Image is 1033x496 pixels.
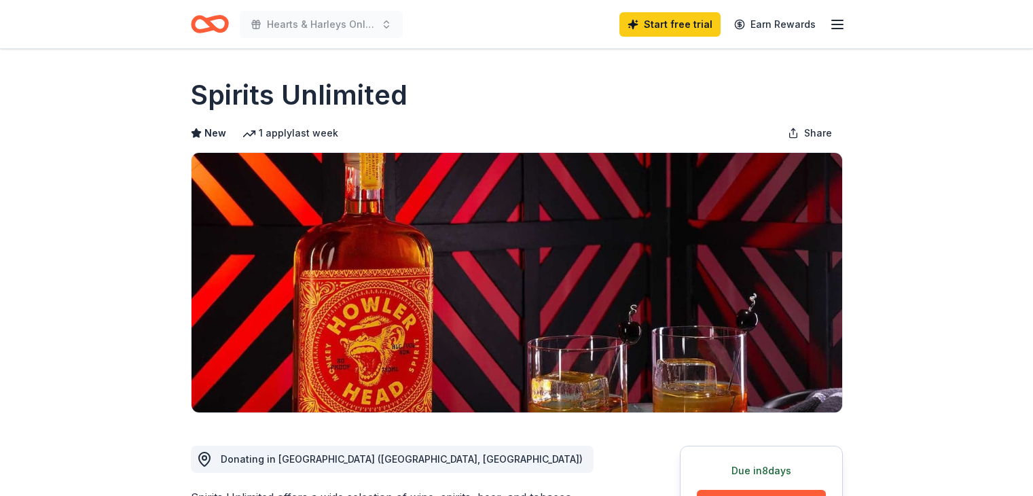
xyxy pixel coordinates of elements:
[242,125,338,141] div: 1 apply last week
[697,463,826,479] div: Due in 8 days
[726,12,824,37] a: Earn Rewards
[240,11,403,38] button: Hearts & Harleys Online Telethon and Chinese Auction
[191,76,407,114] h1: Spirits Unlimited
[777,120,843,147] button: Share
[804,125,832,141] span: Share
[192,153,842,412] img: Image for Spirits Unlimited
[267,16,376,33] span: Hearts & Harleys Online Telethon and Chinese Auction
[191,8,229,40] a: Home
[221,453,583,465] span: Donating in [GEOGRAPHIC_DATA] ([GEOGRAPHIC_DATA], [GEOGRAPHIC_DATA])
[204,125,226,141] span: New
[619,12,721,37] a: Start free trial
